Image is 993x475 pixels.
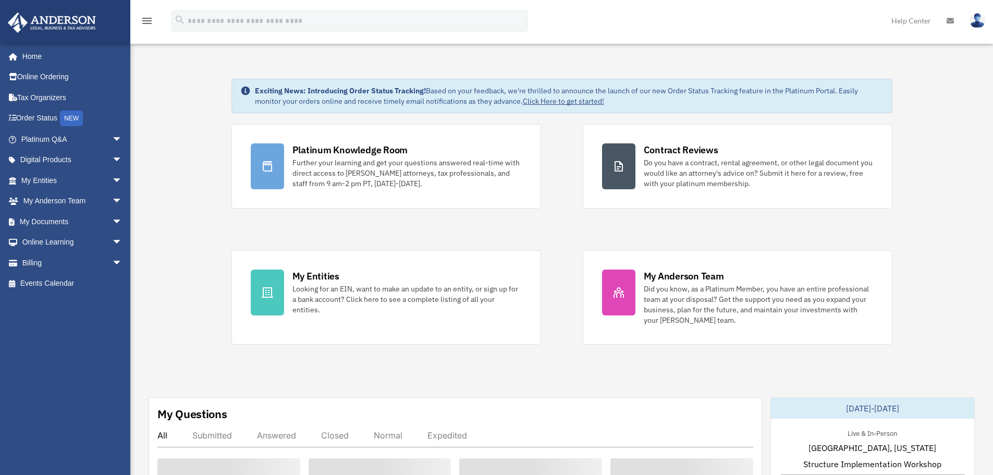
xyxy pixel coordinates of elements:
span: arrow_drop_down [112,129,133,150]
div: Platinum Knowledge Room [292,143,408,156]
div: Further your learning and get your questions answered real-time with direct access to [PERSON_NAM... [292,157,522,189]
a: My Entities Looking for an EIN, want to make an update to an entity, or sign up for a bank accoun... [231,250,541,345]
a: Platinum Q&Aarrow_drop_down [7,129,138,150]
div: All [157,430,167,441]
div: [DATE]-[DATE] [771,398,974,419]
a: Events Calendar [7,273,138,294]
div: Did you know, as a Platinum Member, you have an entire professional team at your disposal? Get th... [644,284,873,325]
a: Online Ordering [7,67,138,88]
a: Tax Organizers [7,87,138,108]
span: arrow_drop_down [112,170,133,191]
a: Online Learningarrow_drop_down [7,232,138,253]
a: Order StatusNEW [7,108,138,129]
div: Closed [321,430,349,441]
a: Click Here to get started! [523,96,604,106]
span: [GEOGRAPHIC_DATA], [US_STATE] [808,442,936,454]
div: Do you have a contract, rental agreement, or other legal document you would like an attorney's ad... [644,157,873,189]
div: Expedited [427,430,467,441]
i: search [174,14,186,26]
i: menu [141,15,153,27]
div: My Questions [157,406,227,422]
span: arrow_drop_down [112,191,133,212]
a: menu [141,18,153,27]
span: arrow_drop_down [112,211,133,233]
div: Answered [257,430,296,441]
span: arrow_drop_down [112,232,133,253]
a: My Entitiesarrow_drop_down [7,170,138,191]
a: My Anderson Team Did you know, as a Platinum Member, you have an entire professional team at your... [583,250,892,345]
a: Home [7,46,133,67]
div: Normal [374,430,402,441]
div: My Anderson Team [644,270,724,283]
div: Based on your feedback, we're thrilled to announce the launch of our new Order Status Tracking fe... [255,86,884,106]
a: Contract Reviews Do you have a contract, rental agreement, or other legal document you would like... [583,124,892,209]
span: arrow_drop_down [112,150,133,171]
div: Submitted [192,430,232,441]
div: My Entities [292,270,339,283]
a: My Anderson Teamarrow_drop_down [7,191,138,212]
span: arrow_drop_down [112,252,133,274]
div: Live & In-Person [839,427,905,438]
div: Looking for an EIN, want to make an update to an entity, or sign up for a bank account? Click her... [292,284,522,315]
a: Platinum Knowledge Room Further your learning and get your questions answered real-time with dire... [231,124,541,209]
a: Digital Productsarrow_drop_down [7,150,138,170]
div: NEW [60,111,83,126]
strong: Exciting News: Introducing Order Status Tracking! [255,86,426,95]
span: Structure Implementation Workshop [803,458,941,470]
img: Anderson Advisors Platinum Portal [5,13,99,33]
div: Contract Reviews [644,143,718,156]
a: My Documentsarrow_drop_down [7,211,138,232]
a: Billingarrow_drop_down [7,252,138,273]
img: User Pic [970,13,985,28]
